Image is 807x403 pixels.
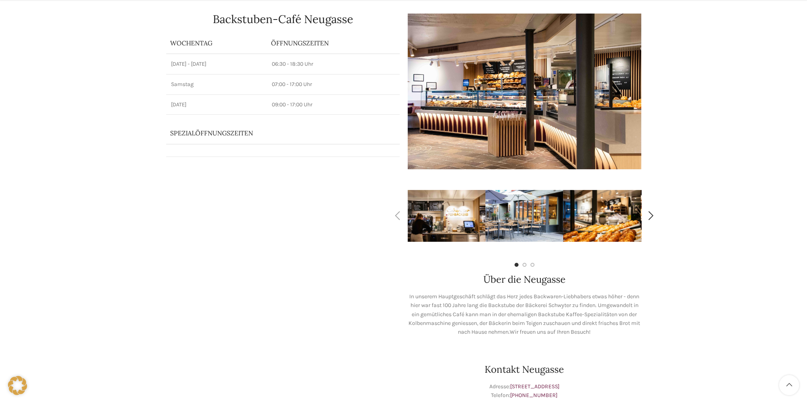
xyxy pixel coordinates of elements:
div: 2 / 7 [485,177,563,255]
p: Spezialöffnungszeiten [170,129,373,137]
li: Go to slide 2 [522,263,526,267]
a: [STREET_ADDRESS] [510,383,560,390]
p: ÖFFNUNGSZEITEN [271,39,395,47]
div: 1 / 7 [408,177,485,255]
span: Wir freuen uns auf Ihren Besuch! [510,329,591,335]
p: In unserem Hauptgeschäft schlägt das Herz jedes Backwaren-Liebhabers etwas höher - denn hier war ... [408,292,641,337]
li: Go to slide 1 [514,263,518,267]
p: 09:00 - 17:00 Uhr [272,101,395,109]
p: [DATE] - [DATE] [171,60,263,68]
div: Next slide [641,206,661,226]
div: 3 / 7 [563,177,641,255]
a: [PHONE_NUMBER] [510,392,558,399]
img: schwyter-10 [641,190,719,242]
p: Samstag [171,80,263,88]
a: Scroll to top button [779,375,799,395]
p: [DATE] [171,101,263,109]
h2: Über die Neugasse [408,275,641,284]
h2: Kontakt Neugasse [408,365,641,374]
img: schwyter-17 [408,190,485,242]
img: schwyter-12 [563,190,641,242]
h1: Backstuben-Café Neugasse [166,14,400,25]
img: schwyter-61 [485,190,563,242]
p: Adresse: Telefon: [408,382,641,400]
li: Go to slide 3 [530,263,534,267]
p: Wochentag [170,39,263,47]
p: 06:30 - 18:30 Uhr [272,60,395,68]
div: 4 / 7 [641,177,719,255]
div: Previous slide [388,206,408,226]
p: 07:00 - 17:00 Uhr [272,80,395,88]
